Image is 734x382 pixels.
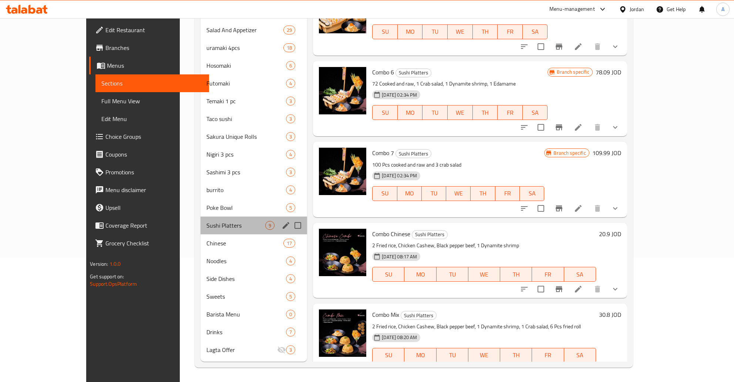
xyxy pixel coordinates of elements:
[606,118,624,136] button: show more
[523,24,548,39] button: SA
[606,280,624,298] button: show more
[451,26,470,37] span: WE
[412,230,447,239] span: Sushi Platters
[266,222,274,229] span: 9
[201,252,307,270] div: Noodles4
[206,185,286,194] span: burrito
[283,239,295,248] div: items
[206,168,286,177] div: Sashimi 3 pcs
[89,217,209,234] a: Coverage Report
[286,79,295,88] div: items
[201,57,307,74] div: Hosomaki6
[515,200,533,217] button: sort-choices
[592,148,621,158] h6: 109.99 JOD
[440,269,465,280] span: TU
[372,267,404,282] button: SU
[206,132,286,141] span: Sakura Unique Rolls
[396,150,431,158] span: Sushi Platters
[201,199,307,217] div: Poke Bowl5
[206,61,286,70] span: Hosomaki
[105,168,203,177] span: Promotions
[206,310,286,319] span: Barista Menu
[526,107,545,118] span: SA
[567,350,593,361] span: SA
[95,74,209,92] a: Sections
[476,107,495,118] span: TH
[206,257,286,265] span: Noodles
[550,200,568,217] button: Branch-specific-item
[515,38,533,56] button: sort-choices
[90,279,137,289] a: Support.OpsPlatform
[589,280,606,298] button: delete
[515,280,533,298] button: sort-choices
[95,110,209,128] a: Edit Menu
[286,151,295,158] span: 4
[376,269,401,280] span: SU
[286,169,295,176] span: 3
[286,204,295,211] span: 5
[201,74,307,92] div: Futomaki4
[495,186,520,201] button: FR
[286,203,295,212] div: items
[206,97,286,105] span: Temaki 1 pc
[721,5,724,13] span: A
[398,24,423,39] button: MO
[606,361,624,379] button: show more
[286,168,295,177] div: items
[286,114,295,123] div: items
[589,361,606,379] button: delete
[206,114,286,123] div: Taco sushi
[286,311,295,318] span: 0
[101,79,203,88] span: Sections
[105,221,203,230] span: Coverage Report
[550,38,568,56] button: Branch-specific-item
[206,328,286,336] div: Drinks
[201,128,307,145] div: Sakura Unique Rolls3
[533,281,549,297] span: Select to update
[372,160,544,170] p: 100 Pcs cooked and raw and 3 crab salad
[606,38,624,56] button: show more
[589,200,606,217] button: delete
[206,274,286,283] span: Side Dishes
[107,61,203,70] span: Menus
[535,269,561,280] span: FR
[319,67,366,114] img: Combo 6
[611,285,620,294] svg: Show Choices
[286,62,295,69] span: 6
[400,188,419,199] span: MO
[474,188,492,199] span: TH
[286,257,295,265] div: items
[286,274,295,283] div: items
[286,185,295,194] div: items
[284,240,295,247] span: 17
[574,204,583,213] a: Edit menu item
[372,79,548,88] p: 72 Cooked and raw, 1 Crab salad, 1 Dynamite shrimp, 1 Edamame
[284,27,295,34] span: 29
[574,42,583,51] a: Edit menu item
[286,345,295,354] div: items
[89,234,209,252] a: Grocery Checklist
[89,163,209,181] a: Promotions
[379,172,420,179] span: [DATE] 02:34 PM
[630,5,644,13] div: Jordan
[286,150,295,159] div: items
[206,26,283,34] span: Salad And Appetizer
[105,26,203,34] span: Edit Restaurant
[611,204,620,213] svg: Show Choices
[286,187,295,194] span: 4
[286,292,295,301] div: items
[523,188,541,199] span: SA
[379,91,420,98] span: [DATE] 02:34 PM
[376,26,395,37] span: SU
[201,323,307,341] div: Drinks7
[549,5,595,14] div: Menu-management
[201,270,307,288] div: Side Dishes4
[89,181,209,199] a: Menu disclaimer
[89,145,209,163] a: Coupons
[589,38,606,56] button: delete
[101,97,203,105] span: Full Menu View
